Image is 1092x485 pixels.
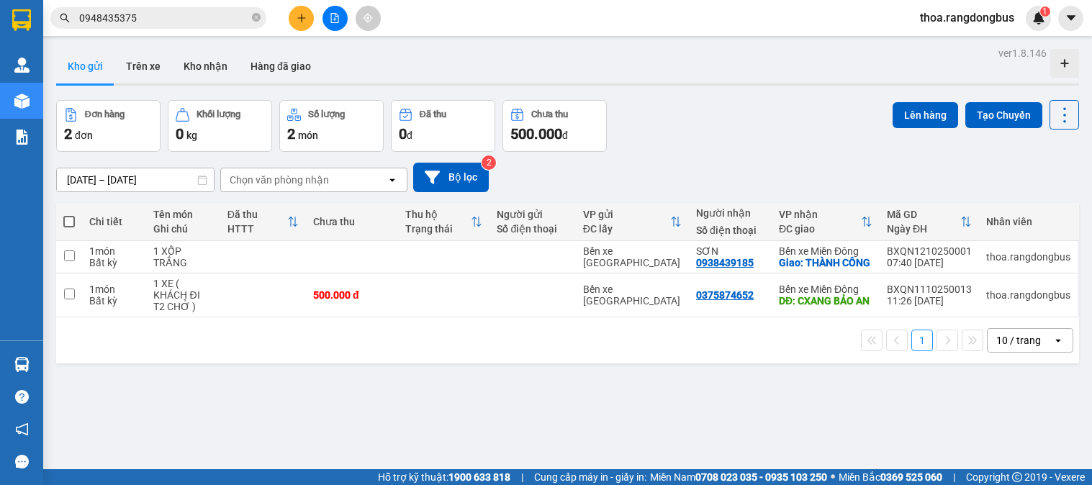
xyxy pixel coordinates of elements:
div: Bất kỳ [89,295,139,307]
span: plus [297,13,307,23]
span: Cung cấp máy in - giấy in: [534,469,646,485]
div: 1 XỐP TRẮNG [153,245,212,268]
img: warehouse-icon [14,58,30,73]
th: Toggle SortBy [576,203,689,241]
svg: open [1052,335,1064,346]
div: DĐ: CXANG BẢO AN [779,295,872,307]
div: Chi tiết [89,216,139,227]
div: Số lượng [308,109,345,119]
span: 2 [287,125,295,142]
span: notification [15,422,29,436]
div: Nhân viên [986,216,1070,227]
img: warehouse-icon [14,94,30,109]
span: ⚪️ [831,474,835,480]
span: aim [363,13,373,23]
div: thoa.rangdongbus [986,289,1070,301]
span: 0 [399,125,407,142]
div: Số điện thoại [696,225,764,236]
div: Ghi chú [153,223,212,235]
div: Đã thu [227,209,287,220]
div: Chưa thu [313,216,391,227]
button: Hàng đã giao [239,49,322,83]
div: Chưa thu [531,109,568,119]
div: BXQN1110250013 [887,284,972,295]
span: đ [407,130,412,141]
div: Chọn văn phòng nhận [230,173,329,187]
div: 11:26 [DATE] [887,295,972,307]
div: Trạng thái [405,223,471,235]
div: HTTT [227,223,287,235]
div: Ngày ĐH [887,223,960,235]
th: Toggle SortBy [398,203,490,241]
button: Đã thu0đ [391,100,495,152]
span: 1 [1042,6,1047,17]
span: question-circle [15,390,29,404]
div: VP gửi [583,209,670,220]
div: Bến xe [GEOGRAPHIC_DATA] [583,284,682,307]
div: Giao: THÀNH CÔNG [779,257,872,268]
div: 500.000 đ [313,289,391,301]
span: | [521,469,523,485]
sup: 2 [482,155,496,170]
span: Miền Nam [650,469,827,485]
div: Người gửi [497,209,568,220]
div: 0375874652 [696,289,754,301]
span: kg [186,130,197,141]
img: warehouse-icon [14,357,30,372]
span: close-circle [252,12,261,25]
img: icon-new-feature [1032,12,1045,24]
span: file-add [330,13,340,23]
strong: 1900 633 818 [448,471,510,483]
button: Số lượng2món [279,100,384,152]
strong: 0708 023 035 - 0935 103 250 [695,471,827,483]
img: solution-icon [14,130,30,145]
span: đơn [75,130,93,141]
div: Mã GD [887,209,960,220]
sup: 1 [1040,6,1050,17]
div: 1 món [89,284,139,295]
span: caret-down [1065,12,1078,24]
div: Bến xe Miền Đông [779,284,872,295]
div: ĐC lấy [583,223,670,235]
button: Kho gửi [56,49,114,83]
span: message [15,455,29,468]
div: Tên món [153,209,212,220]
div: Người nhận [696,207,764,219]
div: SƠN [696,245,764,257]
span: 2 [64,125,72,142]
div: Thu hộ [405,209,471,220]
input: Select a date range. [57,168,214,191]
button: Bộ lọc [413,163,489,192]
img: logo-vxr [12,9,31,31]
span: món [298,130,318,141]
button: Đơn hàng2đơn [56,100,161,152]
button: Chưa thu500.000đ [502,100,607,152]
div: thoa.rangdongbus [986,251,1070,263]
span: 500.000 [510,125,562,142]
span: đ [562,130,568,141]
span: close-circle [252,13,261,22]
div: Đơn hàng [85,109,125,119]
th: Toggle SortBy [220,203,306,241]
span: 0 [176,125,184,142]
input: Tìm tên, số ĐT hoặc mã đơn [79,10,249,26]
span: Miền Bắc [839,469,942,485]
button: Kho nhận [172,49,239,83]
div: Khối lượng [197,109,240,119]
button: Trên xe [114,49,172,83]
button: plus [289,6,314,31]
span: Hỗ trợ kỹ thuật: [378,469,510,485]
div: Bất kỳ [89,257,139,268]
svg: open [387,174,398,186]
button: file-add [322,6,348,31]
div: ĐC giao [779,223,861,235]
button: aim [356,6,381,31]
strong: 0369 525 060 [880,471,942,483]
div: BXQN1210250001 [887,245,972,257]
div: Đã thu [420,109,446,119]
div: 10 / trang [996,333,1041,348]
div: VP nhận [779,209,861,220]
button: Tạo Chuyến [965,102,1042,128]
button: 1 [911,330,933,351]
button: Khối lượng0kg [168,100,272,152]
